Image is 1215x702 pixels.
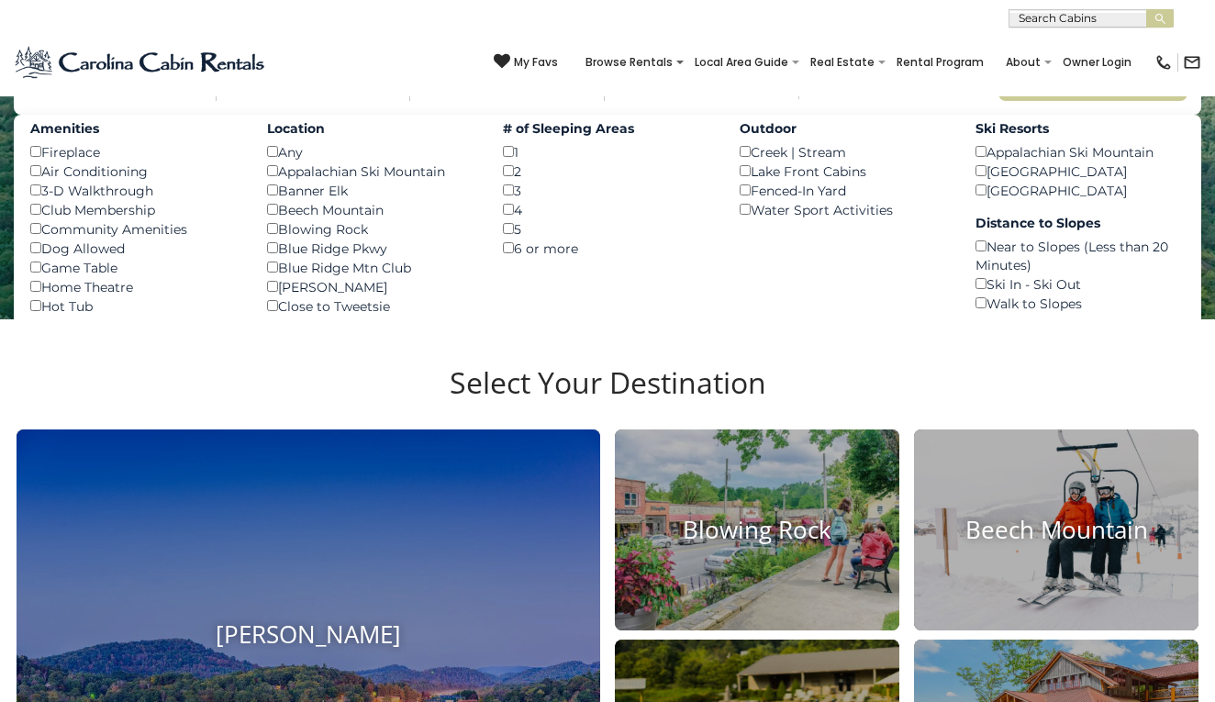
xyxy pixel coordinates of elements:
[267,200,476,219] div: Beech Mountain
[267,316,476,335] div: Eagles Nest
[30,119,240,138] label: Amenities
[30,181,240,200] div: 3-D Walkthrough
[887,50,993,75] a: Rental Program
[30,219,240,239] div: Community Amenities
[30,258,240,277] div: Game Table
[975,274,1185,294] div: Ski In - Ski Out
[267,119,476,138] label: Location
[30,162,240,181] div: Air Conditioning
[975,294,1185,313] div: Walk to Slopes
[14,44,268,81] img: Blue-2.png
[503,181,712,200] div: 3
[914,516,1198,544] h4: Beech Mountain
[740,142,949,162] div: Creek | Stream
[503,119,712,138] label: # of Sleeping Areas
[14,365,1201,429] h3: Select Your Destination
[503,200,712,219] div: 4
[503,162,712,181] div: 2
[503,142,712,162] div: 1
[494,53,558,72] a: My Favs
[30,296,240,316] div: Hot Tub
[267,142,476,162] div: Any
[576,50,682,75] a: Browse Rentals
[267,277,476,296] div: [PERSON_NAME]
[30,239,240,258] div: Dog Allowed
[30,142,240,162] div: Fireplace
[30,200,240,219] div: Club Membership
[615,516,899,544] h4: Blowing Rock
[914,429,1198,630] a: Beech Mountain
[740,162,949,181] div: Lake Front Cabins
[686,50,797,75] a: Local Area Guide
[1053,50,1141,75] a: Owner Login
[503,239,712,258] div: 6 or more
[267,239,476,258] div: Blue Ridge Pkwy
[740,200,949,219] div: Water Sport Activities
[975,181,1185,200] div: [GEOGRAPHIC_DATA]
[740,119,949,138] label: Outdoor
[975,214,1185,232] label: Distance to Slopes
[267,162,476,181] div: Appalachian Ski Mountain
[503,219,712,239] div: 5
[30,277,240,296] div: Home Theatre
[740,181,949,200] div: Fenced-In Yard
[975,142,1185,162] div: Appalachian Ski Mountain
[1154,53,1173,72] img: phone-regular-black.png
[1183,53,1201,72] img: mail-regular-black.png
[267,258,476,277] div: Blue Ridge Mtn Club
[997,50,1050,75] a: About
[975,162,1185,181] div: [GEOGRAPHIC_DATA]
[267,296,476,316] div: Close to Tweetsie
[975,119,1185,138] label: Ski Resorts
[30,316,240,335] div: Homes on Water
[267,219,476,239] div: Blowing Rock
[17,620,600,649] h4: [PERSON_NAME]
[267,181,476,200] div: Banner Elk
[801,50,884,75] a: Real Estate
[975,237,1185,274] div: Near to Slopes (Less than 20 Minutes)
[615,429,899,630] a: Blowing Rock
[514,54,558,71] span: My Favs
